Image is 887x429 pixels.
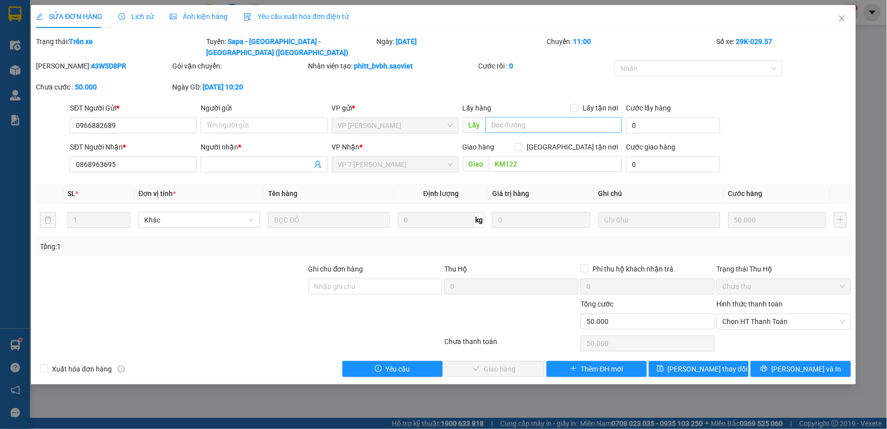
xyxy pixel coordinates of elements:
div: Gói vận chuyển: [172,60,306,71]
div: Trạng thái Thu Hộ [717,263,851,274]
input: 0 [492,212,591,228]
input: Ghi chú đơn hàng [308,278,443,294]
span: Lịch sử [118,12,154,20]
span: Lấy tận nơi [579,102,622,113]
span: Thu Hộ [444,265,467,273]
div: VP gửi [332,102,459,113]
span: [PERSON_NAME] thay đổi [668,363,748,374]
span: Lấy [463,117,486,133]
div: Người gửi [201,102,327,113]
span: Ảnh kiện hàng [170,12,228,20]
span: picture [170,13,177,20]
div: Ngày: [375,36,546,58]
span: [GEOGRAPHIC_DATA] tận nơi [523,141,622,152]
input: Cước giao hàng [626,156,720,172]
button: exclamation-circleYêu cầu [342,361,443,377]
span: printer [761,365,768,373]
b: Sapa - [GEOGRAPHIC_DATA] - [GEOGRAPHIC_DATA] ([GEOGRAPHIC_DATA]) [206,37,348,56]
span: close [838,14,846,22]
span: VP 7 Phạm Văn Đồng [338,157,453,172]
div: Tuyến: [205,36,375,58]
label: Ghi chú đơn hàng [308,265,363,273]
div: Chưa thanh toán [443,336,580,353]
input: Dọc đường [486,117,622,133]
div: SĐT Người Nhận [70,141,197,152]
div: Nhân viên tạo: [308,60,477,71]
label: Cước lấy hàng [626,104,671,112]
div: Chưa cước : [36,81,170,92]
span: Chọn HT Thanh Toán [723,314,845,329]
input: Dọc đường [489,156,622,172]
button: plus [834,212,847,228]
span: kg [474,212,484,228]
span: Tên hàng [268,189,297,197]
b: 0 [510,62,514,70]
span: Chưa thu [723,279,845,294]
div: Cước rồi : [479,60,613,71]
button: printer[PERSON_NAME] và In [751,361,851,377]
b: 43W5D8PR [91,62,126,70]
span: VP Bảo Hà [338,118,453,133]
span: Đơn vị tính [138,189,176,197]
span: Tổng cước [581,300,613,308]
label: Hình thức thanh toán [717,300,783,308]
div: Số xe: [716,36,852,58]
span: save [657,365,664,373]
div: Người nhận [201,141,327,152]
div: SĐT Người Gửi [70,102,197,113]
button: save[PERSON_NAME] thay đổi [649,361,749,377]
span: exclamation-circle [375,365,382,373]
span: info-circle [118,365,125,372]
span: Giao hàng [463,143,495,151]
span: Thêm ĐH mới [581,363,623,374]
span: Phí thu hộ khách nhận trả [589,263,677,274]
input: VD: Bàn, Ghế [268,212,390,228]
span: Lấy hàng [463,104,492,112]
div: Ngày GD: [172,81,306,92]
b: phitt_bvbh.saoviet [354,62,413,70]
label: Cước giao hàng [626,143,675,151]
span: user-add [314,160,322,168]
span: Giá trị hàng [492,189,529,197]
input: Cước lấy hàng [626,117,720,133]
b: 29K-029.57 [736,37,773,45]
b: [DATE] [396,37,417,45]
img: icon [244,13,252,21]
div: Trạng thái: [35,36,205,58]
span: Cước hàng [728,189,763,197]
span: SL [67,189,75,197]
b: Trên xe [69,37,93,45]
span: SỬA ĐƠN HÀNG [36,12,102,20]
span: Yêu cầu xuất hóa đơn điện tử [244,12,349,20]
button: delete [40,212,56,228]
span: plus [570,365,577,373]
div: [PERSON_NAME]: [36,60,170,71]
b: 50.000 [75,83,97,91]
span: Định lượng [423,189,459,197]
span: Giao [463,156,489,172]
input: Ghi Chú [598,212,720,228]
span: clock-circle [118,13,125,20]
input: 0 [728,212,827,228]
span: Khác [144,212,254,227]
span: edit [36,13,43,20]
b: [DATE] 10:20 [203,83,243,91]
span: Xuất hóa đơn hàng [48,363,116,374]
div: Tổng: 1 [40,241,342,252]
span: [PERSON_NAME] và In [772,363,842,374]
span: VP Nhận [332,143,360,151]
span: Yêu cầu [386,363,410,374]
button: Close [828,5,856,33]
th: Ghi chú [594,184,724,203]
b: 11:00 [573,37,591,45]
button: plusThêm ĐH mới [547,361,647,377]
div: Chuyến: [546,36,716,58]
button: checkGiao hàng [445,361,545,377]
